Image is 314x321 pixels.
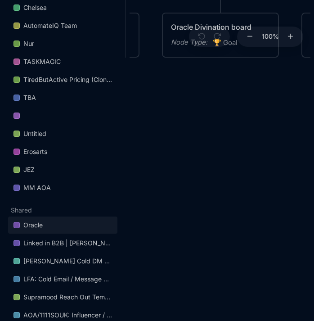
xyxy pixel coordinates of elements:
div: Nur [23,38,34,49]
div: LFA: Cold Email / Message Flow for Sales Team [23,274,112,285]
div: AutomateIQ Team [23,20,77,31]
button: Shared [11,206,32,214]
a: LFA: Cold Email / Message Flow for Sales Team [8,271,117,288]
div: TASKMAGIC [23,56,61,67]
a: Nur [8,35,117,52]
div: Oracle [23,220,43,231]
div: AutomateIQ Team [8,17,117,35]
div: Chelsea [23,2,47,13]
a: TASKMAGIC [8,53,117,70]
div: JEZ [8,161,117,179]
div: TiredButActive Pricing (Clone) [23,74,112,85]
div: Erosarts [23,146,47,157]
div: Supramood Reach Out Template [23,292,112,303]
a: Linked in B2B | [PERSON_NAME] & [PERSON_NAME] [8,235,117,252]
div: MM AOA [23,182,51,193]
div: TiredButActive Pricing (Clone) [8,71,117,89]
a: TBA [8,89,117,106]
div: Nur [8,35,117,53]
a: TiredButActive Pricing (Clone) [8,71,117,88]
div: Node Type : [171,37,207,48]
div: [PERSON_NAME] Cold DM Templates [23,256,112,267]
div: Oracle Divination board [171,22,270,32]
div: TBA [8,89,117,107]
a: MM AOA [8,179,117,196]
a: AutomateIQ Team [8,17,117,34]
a: Untitled [8,125,117,142]
div: Linked in B2B | [PERSON_NAME] & [PERSON_NAME] [23,238,112,249]
div: Oracle Divination boardNode Type:🏆Goal [161,12,279,58]
div: Untitled [8,125,117,143]
div: TASKMAGIC [8,53,117,71]
a: Oracle [8,217,117,234]
div: AOA/1111SOUK: Influencer / Affiliate [23,310,112,321]
div: JEZ [23,164,35,175]
button: 100% [260,27,281,47]
div: TBA [23,92,36,103]
div: Untitled [23,128,46,139]
div: Erosarts [8,143,117,161]
a: JEZ [8,161,117,178]
a: [PERSON_NAME] Cold DM Templates [8,253,117,270]
div: MM AOA [8,179,117,197]
a: Erosarts [8,143,117,160]
a: Supramood Reach Out Template [8,289,117,306]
